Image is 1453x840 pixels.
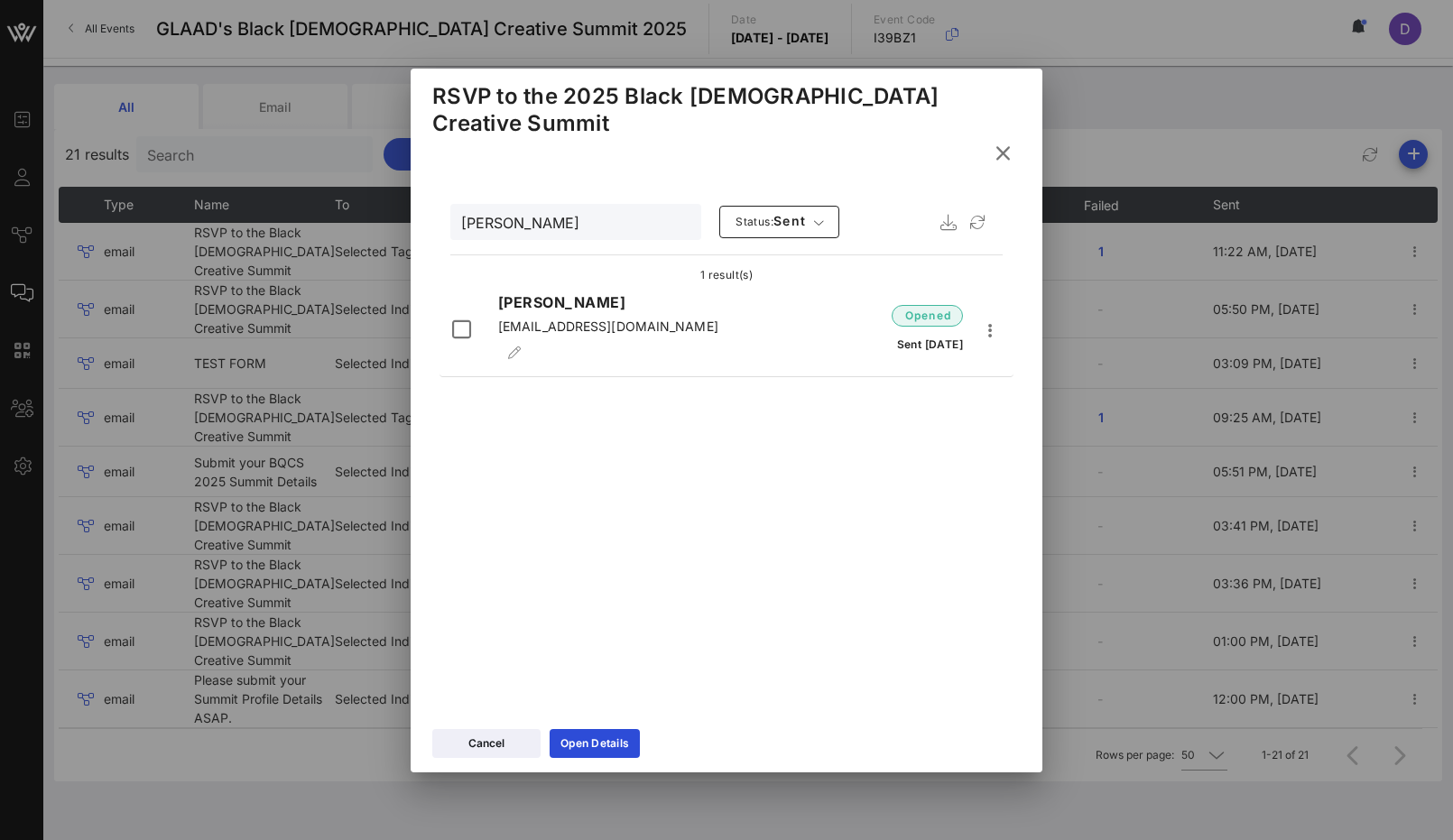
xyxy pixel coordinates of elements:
button: opened [892,300,963,332]
p: [PERSON_NAME] [498,291,740,313]
div: RSVP to the 2025 Black [DEMOGRAPHIC_DATA] Creative Summit [432,83,1021,137]
button: Sent [DATE] [896,328,963,361]
span: Sent [DATE] [896,337,963,351]
span: 1 result(s) [700,268,753,282]
span: sent [735,213,806,231]
button: Cancel [432,729,541,758]
div: Open Details [560,734,629,752]
button: Status:sent [719,206,839,238]
div: Cancel [468,734,504,752]
span: Status: [736,215,773,228]
span: [EMAIL_ADDRESS][DOMAIN_NAME] [498,318,718,334]
a: Open Details [550,729,640,758]
span: opened [903,307,951,325]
